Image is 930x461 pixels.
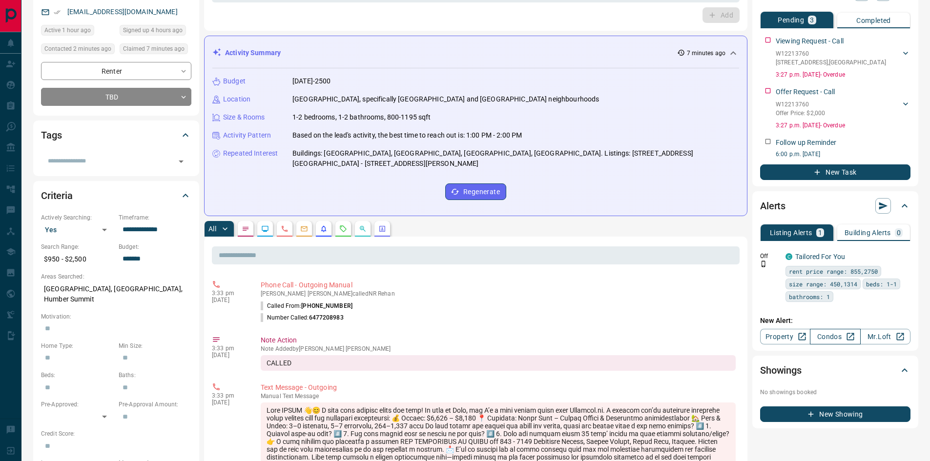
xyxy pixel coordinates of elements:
a: Condos [810,329,860,344]
p: Size & Rooms [223,112,265,122]
h2: Tags [41,127,62,143]
p: Budget: [119,242,191,251]
span: Active 1 hour ago [44,25,91,35]
span: size range: 450,1314 [789,279,857,289]
p: Activity Summary [225,48,281,58]
p: Beds: [41,371,114,380]
div: Criteria [41,184,191,207]
a: [EMAIL_ADDRESS][DOMAIN_NAME] [67,8,178,16]
p: [DATE] [212,352,246,359]
p: Search Range: [41,242,114,251]
div: condos.ca [785,253,792,260]
div: Tags [41,123,191,147]
p: [DATE] [212,297,246,303]
svg: Lead Browsing Activity [261,225,269,233]
p: Areas Searched: [41,272,191,281]
div: W12213760Offer Price: $2,000 [776,98,910,120]
p: Called From: [261,301,352,310]
div: Activity Summary7 minutes ago [212,44,739,62]
div: Yes [41,222,114,238]
div: Thu Aug 14 2025 [120,25,191,39]
span: 6477208983 [309,314,344,321]
p: 3:33 pm [212,290,246,297]
p: Offer Request - Call [776,87,835,97]
p: Pending [778,17,804,23]
p: $950 - $2,500 [41,251,114,267]
p: Text Message - Outgoing [261,382,736,393]
p: 3 [810,17,814,23]
p: Number Called: [261,313,344,322]
p: Buildings: [GEOGRAPHIC_DATA], [GEOGRAPHIC_DATA], [GEOGRAPHIC_DATA], [GEOGRAPHIC_DATA]. Listings: ... [292,148,739,169]
p: Phone Call - Outgoing Manual [261,280,736,290]
p: [DATE] [212,399,246,406]
h2: Alerts [760,198,785,214]
div: Thu Aug 14 2025 [120,43,191,57]
p: 3:27 p.m. [DATE] - Overdue [776,121,910,130]
p: Text Message [261,393,736,400]
span: manual [261,393,281,400]
span: Claimed 7 minutes ago [123,44,185,54]
p: New Alert: [760,316,910,326]
p: [GEOGRAPHIC_DATA], [GEOGRAPHIC_DATA], Humber Summit [41,281,191,307]
p: Pre-Approval Amount: [119,400,191,409]
p: Follow up Reminder [776,138,836,148]
p: Pre-Approved: [41,400,114,409]
div: TBD [41,88,191,106]
svg: Agent Actions [378,225,386,233]
p: 3:33 pm [212,392,246,399]
span: Contacted 2 minutes ago [44,44,111,54]
p: Completed [856,17,891,24]
span: bathrooms: 1 [789,292,830,301]
div: Thu Aug 14 2025 [41,25,115,39]
p: Offer Price: $2,000 [776,109,825,118]
p: Motivation: [41,312,191,321]
p: [PERSON_NAME] [PERSON_NAME] called NR Rehan [261,290,736,297]
p: Viewing Request - Call [776,36,844,46]
p: Building Alerts [845,229,891,236]
div: Alerts [760,194,910,218]
p: 6:00 p.m. [DATE] [776,150,910,159]
p: Note Action [261,335,736,345]
div: W12213760[STREET_ADDRESS],[GEOGRAPHIC_DATA] [776,47,910,69]
svg: Email Verified [54,9,61,16]
p: Listing Alerts [770,229,812,236]
p: 3:27 p.m. [DATE] - Overdue [776,70,910,79]
a: Tailored For You [795,253,845,261]
p: Budget [223,76,246,86]
p: Baths: [119,371,191,380]
span: [PHONE_NUMBER] [301,302,352,309]
p: No showings booked [760,388,910,397]
p: Timeframe: [119,213,191,222]
div: Thu Aug 14 2025 [41,43,115,57]
a: Property [760,329,810,344]
p: Location [223,94,250,104]
p: 0 [897,229,901,236]
h2: Criteria [41,188,73,203]
p: Credit Score: [41,429,191,438]
span: rent price range: 855,2750 [789,266,878,276]
button: New Showing [760,406,910,422]
p: Actively Searching: [41,213,114,222]
p: All [208,225,216,232]
button: Regenerate [445,183,506,200]
p: Based on the lead's activity, the best time to reach out is: 1:00 PM - 2:00 PM [292,130,522,140]
p: 3:33 pm [212,345,246,352]
svg: Emails [300,225,308,233]
svg: Push Notification Only [760,261,767,267]
svg: Requests [339,225,347,233]
div: Showings [760,359,910,382]
p: Note Added by [PERSON_NAME] [PERSON_NAME] [261,345,736,352]
svg: Listing Alerts [320,225,328,233]
h2: Showings [760,362,802,378]
p: [GEOGRAPHIC_DATA], specifically [GEOGRAPHIC_DATA] and [GEOGRAPHIC_DATA] neighbourhoods [292,94,599,104]
p: W12213760 [776,100,825,109]
svg: Notes [242,225,249,233]
svg: Opportunities [359,225,367,233]
div: Renter [41,62,191,80]
p: 1-2 bedrooms, 1-2 bathrooms, 800-1195 sqft [292,112,431,122]
p: W12213760 [776,49,886,58]
p: Activity Pattern [223,130,271,140]
p: Off [760,252,780,261]
button: Open [174,155,188,168]
a: Mr.Loft [860,329,910,344]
